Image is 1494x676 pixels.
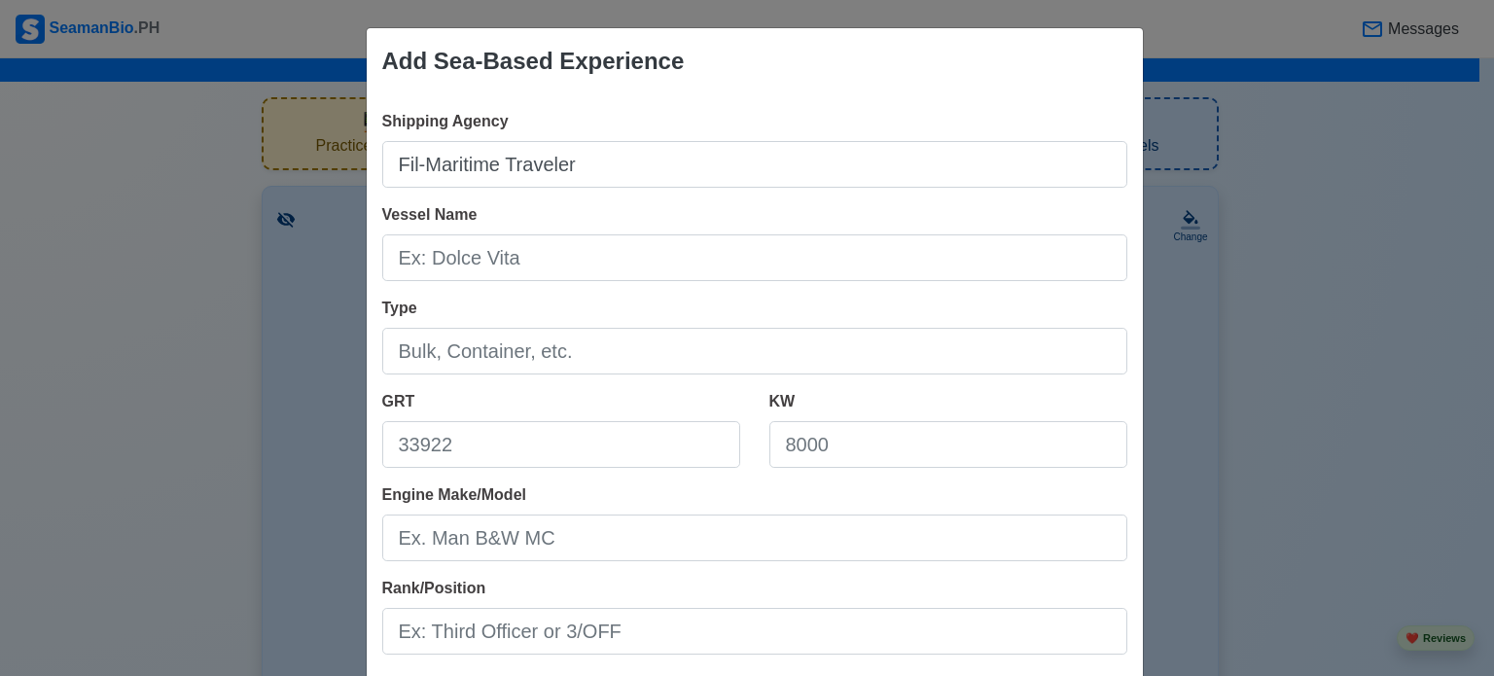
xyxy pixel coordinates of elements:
span: Shipping Agency [382,113,509,129]
span: Vessel Name [382,206,478,223]
div: Add Sea-Based Experience [382,44,685,79]
input: 33922 [382,421,740,468]
input: Ex: Global Gateway [382,141,1127,188]
span: Engine Make/Model [382,486,526,503]
span: KW [769,393,796,409]
input: Ex: Dolce Vita [382,234,1127,281]
span: Rank/Position [382,580,486,596]
input: Ex: Third Officer or 3/OFF [382,608,1127,655]
input: Bulk, Container, etc. [382,328,1127,374]
span: Type [382,300,417,316]
span: GRT [382,393,415,409]
input: Ex. Man B&W MC [382,515,1127,561]
input: 8000 [769,421,1127,468]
